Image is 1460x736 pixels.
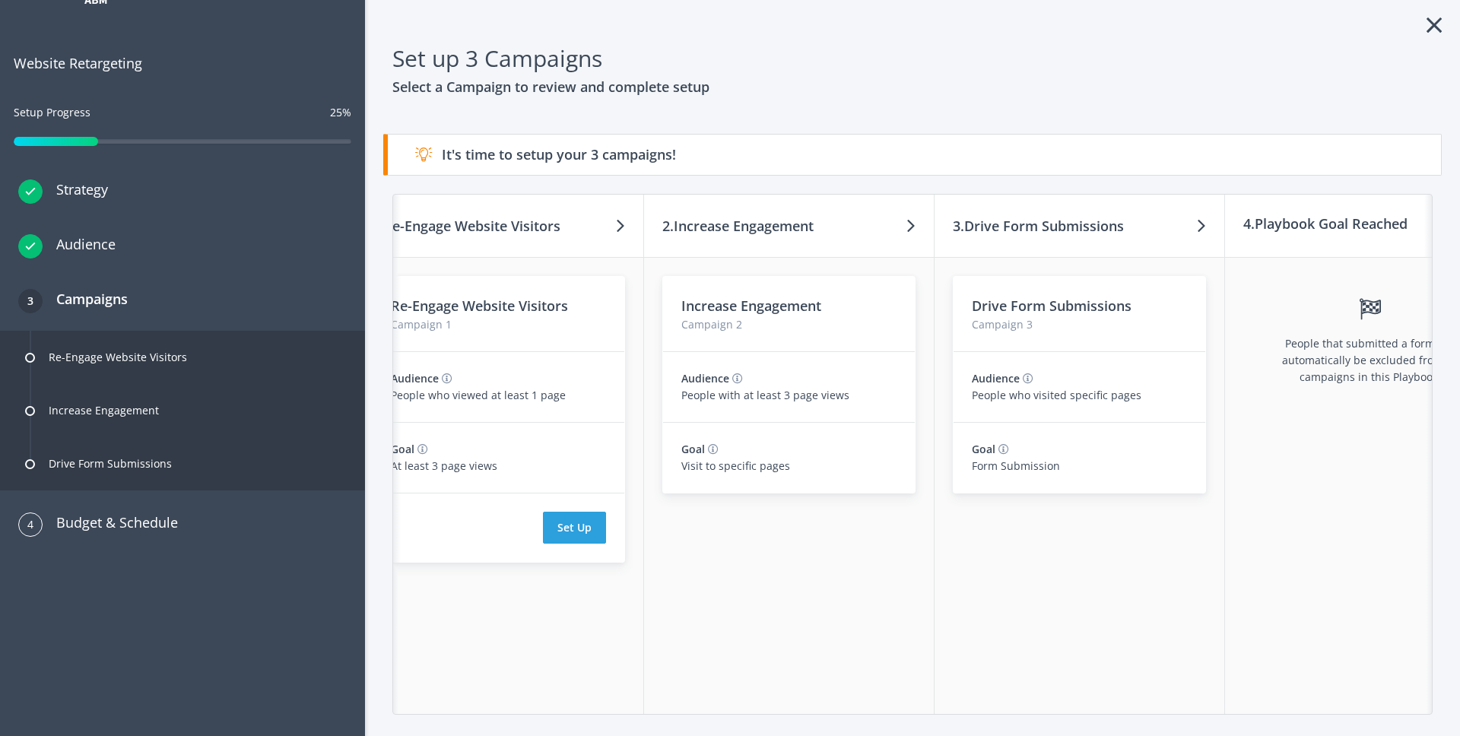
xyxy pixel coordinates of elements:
h3: Drive Form Submissions [972,295,1187,316]
button: Set Up [543,512,606,544]
div: Re-Engage Website Visitors [49,339,187,376]
div: Setup Progress [14,104,90,135]
h3: Increase Engagement [681,295,897,316]
h3: 4. Playbook Goal Reached [1243,213,1408,234]
h3: 1. Re-Engage Website Visitors [372,215,560,236]
span: 2 [736,317,742,332]
span: 4 [27,512,33,537]
p: People with at least 3 page views [681,387,897,404]
span: Campaign [681,317,733,332]
h3: 3. Drive Form Submissions [953,215,1124,236]
p: Visit to specific pages [681,458,897,474]
h4: Audience [972,370,1020,387]
span: 3 [1027,317,1033,332]
h4: Goal [972,441,995,458]
h3: Audience [43,233,116,255]
h3: Select a Campaign to review and complete setup [392,76,1433,97]
h4: Audience [391,370,439,387]
h3: Strategy [43,179,108,200]
div: Increase Engagement [49,392,159,429]
h4: Goal [681,441,705,458]
h1: Set up 3 Campaigns [392,40,1433,76]
h3: It's time to setup your 3 campaigns! [415,144,1414,165]
p: At least 3 page views [391,458,606,474]
h3: Re-Engage Website Visitors [391,295,606,316]
span: 3 [27,289,33,313]
h4: Audience [681,370,729,387]
span: 1 [446,317,452,332]
div: Drive Form Submissions [49,446,172,482]
span: Website Retargeting [14,52,351,74]
h3: Campaigns [43,288,128,309]
h3: 2. Increase Engagement [662,215,814,236]
p: People who viewed at least 1 page [391,387,606,404]
p: People who visited specific pages [972,387,1187,404]
div: 25% [330,104,351,121]
span: Campaign [972,317,1024,332]
span: Campaign [391,317,443,332]
p: Form Submission [972,458,1187,474]
h3: Budget & Schedule [43,512,178,533]
h4: Goal [391,441,414,458]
